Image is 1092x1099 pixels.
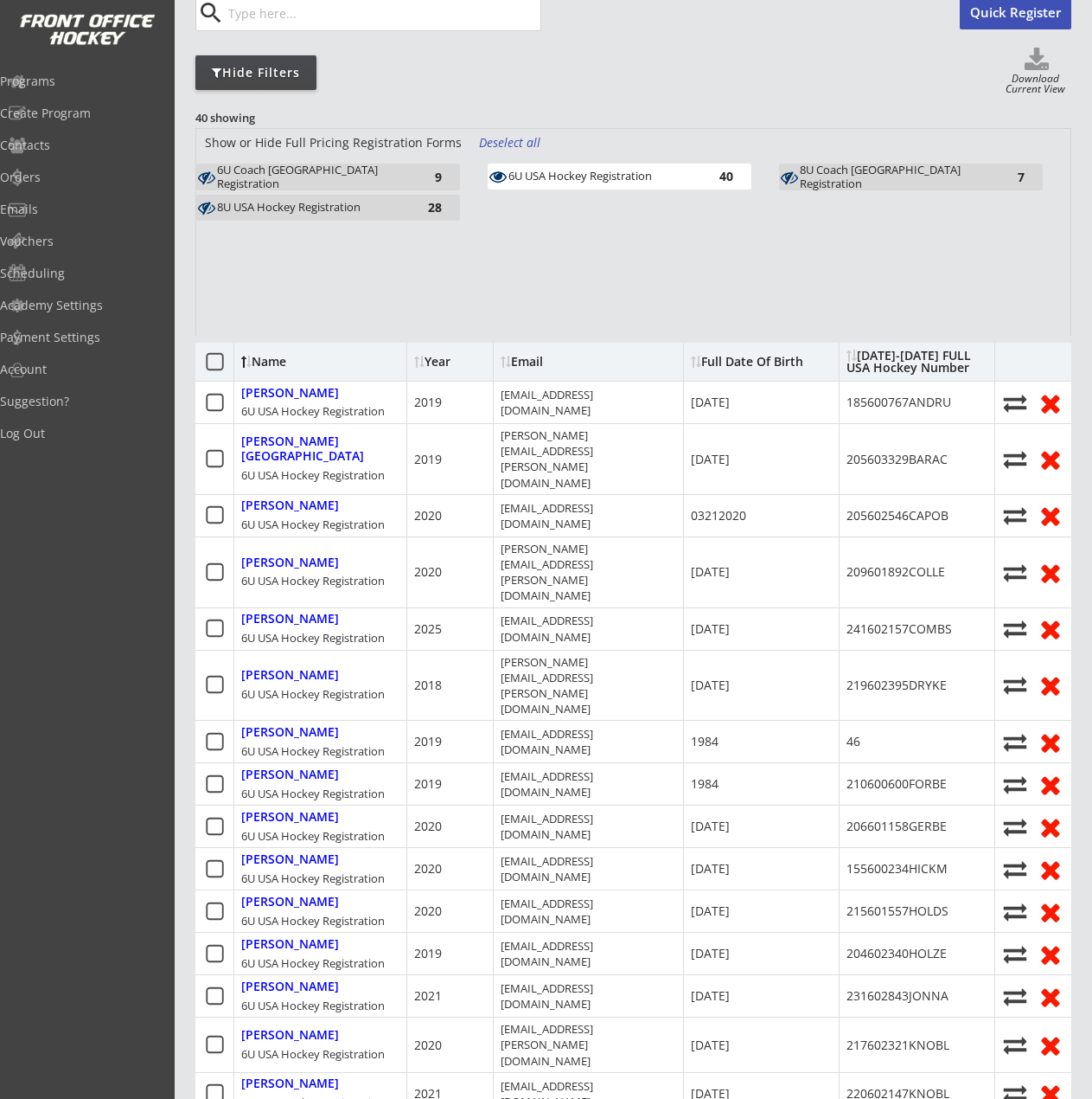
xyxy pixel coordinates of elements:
div: 6U USA Hockey Registration [241,467,385,483]
div: [EMAIL_ADDRESS][DOMAIN_NAME] [501,726,676,757]
div: [EMAIL_ADDRESS][DOMAIN_NAME] [501,613,676,644]
div: [DATE] [691,620,730,638]
div: 8U Coach USA Registration [800,164,990,190]
div: 209601892COLLE [846,563,945,581]
button: Remove from roster (no refund) [1037,771,1064,798]
button: Move player [1002,561,1028,584]
div: 1984 [691,775,718,793]
button: Remove from roster (no refund) [1037,502,1064,529]
div: [PERSON_NAME][EMAIL_ADDRESS][PERSON_NAME][DOMAIN_NAME] [501,654,676,717]
div: 2020 [414,903,442,920]
div: [EMAIL_ADDRESS][DOMAIN_NAME] [501,853,676,884]
div: 2019 [414,945,442,962]
div: [DATE] [691,1037,730,1054]
div: [EMAIL_ADDRESS][PERSON_NAME][DOMAIN_NAME] [501,1021,676,1069]
button: Move player [1002,942,1028,966]
button: Move player [1002,985,1028,1008]
div: 2020 [414,818,442,835]
button: Move player [1002,617,1028,640]
div: 6U USA Hockey Registration [241,686,385,702]
div: 7 [990,170,1025,183]
div: [DATE] [691,987,730,1005]
button: Move player [1002,673,1028,697]
div: 206601158GERBE [846,818,947,835]
button: Remove from roster (no refund) [1037,856,1064,883]
div: 6U USA Hockey Registration [241,828,385,844]
div: 1984 [691,733,718,750]
div: [PERSON_NAME] [241,980,339,994]
div: 2021 [414,987,442,1005]
div: [EMAIL_ADDRESS][DOMAIN_NAME] [501,980,676,1012]
img: FOH%20White%20Logo%20Transparent.png [19,14,156,46]
button: Move player [1002,504,1028,527]
div: 6U Coach [GEOGRAPHIC_DATA] Registration [217,164,407,190]
div: [DATE] [691,394,730,411]
button: Remove from roster (no refund) [1037,615,1064,642]
div: 6U USA Hockey Registration [241,573,385,588]
div: Email [501,356,656,368]
div: 28 [407,201,442,214]
div: 8U USA Hockey Registration [217,200,407,216]
button: Remove from roster (no refund) [1037,446,1064,472]
div: 6U USA Hockey Registration [241,1046,385,1062]
div: 241602157COMBS [846,620,952,638]
div: 6U USA Hockey Registration [241,998,385,1013]
div: 8U USA Hockey Registration [217,201,407,215]
div: Name [241,356,382,368]
div: 2020 [414,860,442,877]
div: 40 [699,170,733,183]
button: Remove from roster (no refund) [1037,729,1064,755]
div: 6U USA Hockey Registration [241,403,385,419]
div: [PERSON_NAME][EMAIL_ADDRESS][PERSON_NAME][DOMAIN_NAME] [501,541,676,604]
button: Click to download full roster. Your browser settings may try to block it, check your security set... [1002,48,1071,74]
button: Move player [1002,773,1028,796]
div: 2020 [414,507,442,524]
div: 210600600FORBE [846,775,947,793]
div: 204602340HOLZE [846,945,947,962]
div: [DATE] [691,563,730,581]
div: Download Current View [999,74,1071,97]
div: 40 showing [195,110,320,125]
div: 6U USA Hockey Registration [241,630,385,646]
div: 215601557HOLDS [846,903,948,920]
div: 6U USA Hockey Registration [241,517,385,532]
button: Remove from roster (no refund) [1037,941,1064,967]
div: [DATE] [691,677,730,694]
div: [DATE]-[DATE] FULL USA Hockey Number [846,350,987,374]
button: Remove from roster (no refund) [1037,559,1064,586]
button: Move player [1002,391,1028,415]
div: 185600767ANDRU [846,394,951,411]
div: 2020 [414,1037,442,1054]
div: [EMAIL_ADDRESS][DOMAIN_NAME] [501,387,676,418]
div: [PERSON_NAME] [241,556,339,570]
div: 2018 [414,677,442,694]
div: 03212020 [691,507,746,524]
div: [PERSON_NAME] [241,852,339,867]
div: [EMAIL_ADDRESS][DOMAIN_NAME] [501,500,676,531]
div: 8U Coach [GEOGRAPHIC_DATA] Registration [800,164,990,190]
div: [PERSON_NAME] [241,768,339,782]
div: 217602321KNOBL [846,1037,949,1054]
div: 219602395DRYKE [846,677,947,694]
div: [PERSON_NAME] [241,612,339,627]
div: [PERSON_NAME] [241,668,339,683]
div: 231602843JONNA [846,987,948,1005]
div: [EMAIL_ADDRESS][DOMAIN_NAME] [501,768,676,800]
button: Move player [1002,1033,1028,1057]
div: Hide Filters [195,64,316,81]
div: [DATE] [691,860,730,877]
div: 6U Coach USA Registration [217,164,407,190]
button: Remove from roster (no refund) [1037,389,1064,416]
div: 2019 [414,775,442,793]
div: [PERSON_NAME] [241,810,339,825]
div: 6U USA Hockey Registration [241,743,385,759]
div: [PERSON_NAME][EMAIL_ADDRESS][PERSON_NAME][DOMAIN_NAME] [501,427,676,491]
div: 6U USA Hockey Registration [241,786,385,801]
div: [PERSON_NAME] [241,895,339,909]
div: 2020 [414,563,442,581]
div: 46 [846,733,860,750]
div: [DATE] [691,945,730,962]
button: Move player [1002,730,1028,754]
div: 6U USA Hockey Registration [508,170,699,183]
div: [PERSON_NAME][GEOGRAPHIC_DATA] [241,434,399,464]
